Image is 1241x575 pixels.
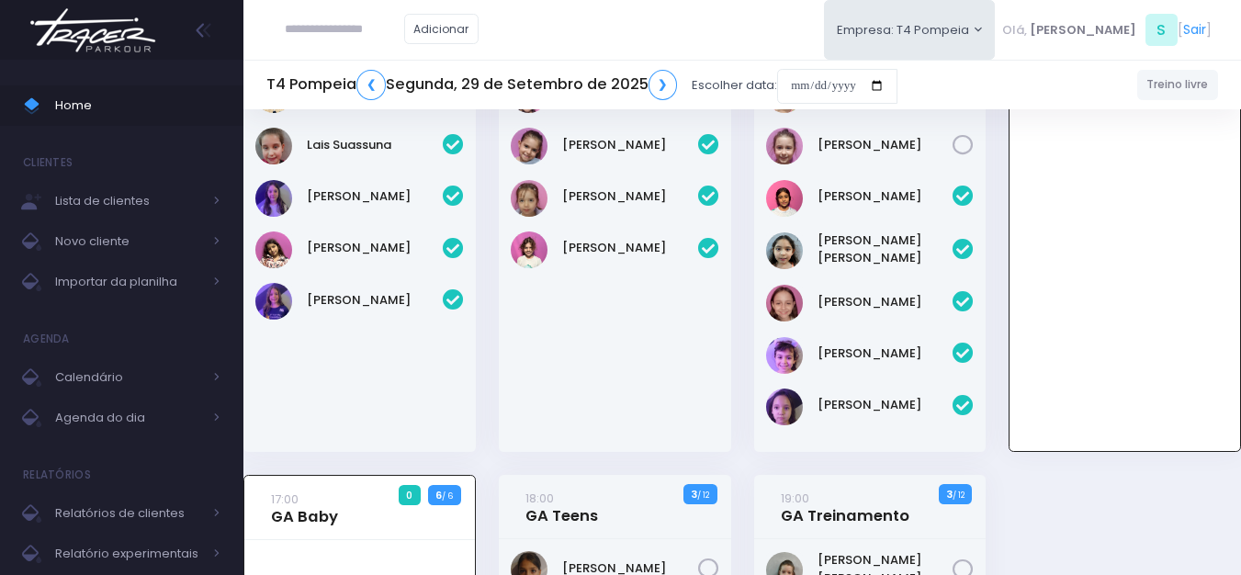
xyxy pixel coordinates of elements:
[23,457,91,493] h4: Relatórios
[818,231,953,267] a: [PERSON_NAME] [PERSON_NAME]
[766,389,803,425] img: Sophie Aya Porto Shimabuco
[818,293,953,311] a: [PERSON_NAME]
[1183,20,1206,39] a: Sair
[562,187,698,206] a: [PERSON_NAME]
[946,487,953,502] strong: 3
[307,136,443,154] a: Lais Suassuna
[953,490,965,501] small: / 12
[23,144,73,181] h4: Clientes
[697,490,709,501] small: / 12
[271,490,299,508] small: 17:00
[781,489,909,525] a: 19:00GA Treinamento
[818,136,953,154] a: [PERSON_NAME]
[525,489,598,525] a: 18:00GA Teens
[255,283,292,320] img: Rosa Widman
[55,94,220,118] span: Home
[562,239,698,257] a: [PERSON_NAME]
[691,487,697,502] strong: 3
[255,128,292,164] img: Lais Suassuna
[55,270,202,294] span: Importar da planilha
[55,542,202,566] span: Relatório experimentais
[307,291,443,310] a: [PERSON_NAME]
[818,396,953,414] a: [PERSON_NAME]
[766,337,803,374] img: Nina Loureiro Andrusyszyn
[995,9,1218,51] div: [ ]
[511,128,547,164] img: LARA SHIMABUC
[271,490,338,526] a: 17:00GA Baby
[766,180,803,217] img: Clara Sigolo
[23,321,70,357] h4: Agenda
[307,239,443,257] a: [PERSON_NAME]
[356,70,386,100] a: ❮
[55,406,202,430] span: Agenda do dia
[1030,21,1136,39] span: [PERSON_NAME]
[442,490,453,502] small: / 6
[266,64,897,107] div: Escolher data:
[404,14,479,44] a: Adicionar
[255,231,292,268] img: Luiza Braz
[649,70,678,100] a: ❯
[55,502,202,525] span: Relatórios de clientes
[511,180,547,217] img: Luísa Veludo Uchôa
[525,490,554,507] small: 18:00
[766,232,803,269] img: Luisa Yen Muller
[766,285,803,321] img: Marina Xidis Cerqueira
[818,344,953,363] a: [PERSON_NAME]
[818,187,953,206] a: [PERSON_NAME]
[55,366,202,389] span: Calendário
[55,230,202,254] span: Novo cliente
[307,187,443,206] a: [PERSON_NAME]
[435,488,442,502] strong: 6
[1145,14,1178,46] span: S
[55,189,202,213] span: Lista de clientes
[255,180,292,217] img: Lia Widman
[1137,70,1219,100] a: Treino livre
[781,490,809,507] small: 19:00
[766,128,803,164] img: Rafaella Medeiros
[1002,21,1027,39] span: Olá,
[399,485,421,505] span: 0
[266,70,677,100] h5: T4 Pompeia Segunda, 29 de Setembro de 2025
[562,136,698,154] a: [PERSON_NAME]
[511,231,547,268] img: Mariana Tamarindo de Souza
